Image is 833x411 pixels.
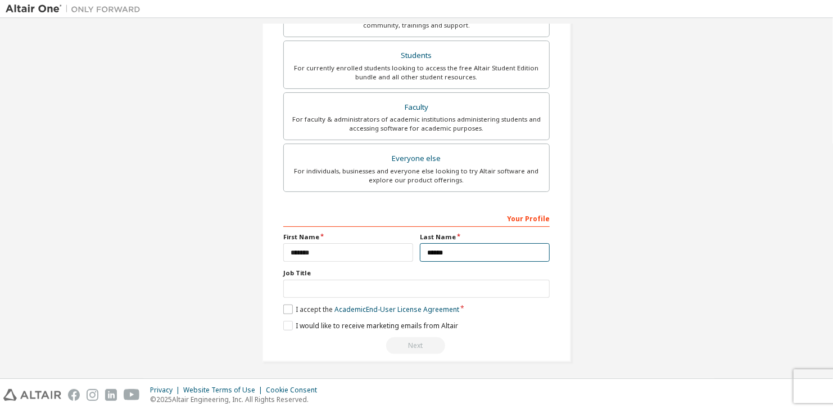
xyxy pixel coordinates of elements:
div: For faculty & administrators of academic institutions administering students and accessing softwa... [291,115,542,133]
div: Website Terms of Use [183,386,266,395]
img: Altair One [6,3,146,15]
label: I would like to receive marketing emails from Altair [283,321,458,330]
label: I accept the [283,305,459,314]
img: instagram.svg [87,389,98,401]
img: facebook.svg [68,389,80,401]
label: First Name [283,233,413,242]
div: Faculty [291,100,542,115]
a: Academic End-User License Agreement [334,305,459,314]
img: linkedin.svg [105,389,117,401]
img: youtube.svg [124,389,140,401]
div: For individuals, businesses and everyone else looking to try Altair software and explore our prod... [291,167,542,185]
label: Last Name [420,233,550,242]
div: Privacy [150,386,183,395]
p: © 2025 Altair Engineering, Inc. All Rights Reserved. [150,395,324,404]
div: Your Profile [283,209,550,227]
div: Cookie Consent [266,386,324,395]
img: altair_logo.svg [3,389,61,401]
div: Read and acccept EULA to continue [283,337,550,354]
div: Everyone else [291,151,542,167]
label: Job Title [283,269,550,278]
div: Students [291,48,542,64]
div: For currently enrolled students looking to access the free Altair Student Edition bundle and all ... [291,64,542,82]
